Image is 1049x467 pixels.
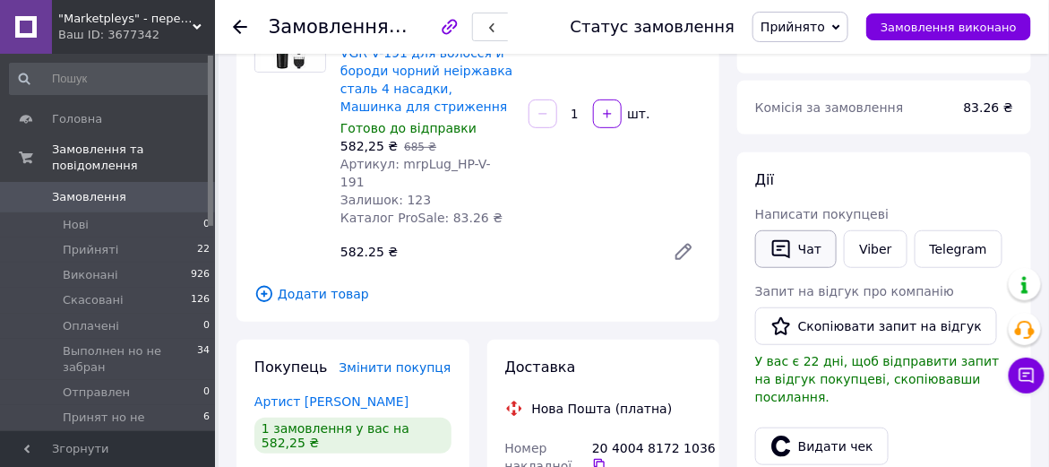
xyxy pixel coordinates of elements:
span: Замовлення та повідомлення [52,142,215,174]
span: Нові [63,217,89,233]
span: 582,25 ₴ [340,139,398,153]
a: Тример акумуляторний VGR V-191 для волосся й бороди чорний неіржавка сталь 4 насадки, Машинка для... [340,28,512,114]
span: Готово до відправки [340,121,477,135]
div: 1 замовлення у вас на 582,25 ₴ [254,418,451,454]
span: 34 [197,343,210,376]
a: Редагувати [666,234,701,270]
a: Telegram [915,230,1002,268]
span: Замовлення виконано [881,21,1017,34]
span: Дії [755,171,774,188]
span: Змінити покупця [340,360,451,375]
span: Комісія за замовлення [755,100,904,115]
div: шт. [623,105,652,123]
span: Скасовані [63,292,124,308]
span: Замовлення [269,16,389,38]
span: Принят но не выполнен [63,410,203,442]
a: Артист [PERSON_NAME] [254,394,408,409]
div: Статус замовлення [571,18,735,36]
button: Чат [755,230,837,268]
span: Залишок: 123 [340,193,431,207]
span: Артикул: mrpLug_HP-V-191 [340,157,491,189]
div: Ваш ID: 3677342 [58,27,215,43]
span: "Marketpleys" - перетворюйте свої бажання на реальність на нашому маркетплейсі! [58,11,193,27]
button: Видати чек [755,428,889,465]
span: Каталог ProSale: 83.26 ₴ [340,211,503,225]
span: Виконані [63,267,118,283]
span: 685 ₴ [404,141,436,153]
span: Прийнято [761,20,825,34]
span: У вас є 22 дні, щоб відправити запит на відгук покупцеві, скопіювавши посилання. [755,354,1000,404]
span: Написати покупцеві [755,207,889,221]
button: Замовлення виконано [866,13,1031,40]
span: 0 [203,217,210,233]
span: Выполнен но не забран [63,343,197,376]
span: 0 [203,385,210,401]
span: Доставка [505,359,576,376]
div: 582.25 ₴ [333,239,658,264]
span: 83.26 ₴ [964,100,1013,115]
span: Додати товар [254,284,701,304]
span: Оплачені [63,318,119,334]
span: 126 [191,292,210,308]
button: Чат з покупцем [1009,358,1045,393]
span: Замовлення [52,189,126,205]
span: 6 [203,410,210,442]
span: Отправлен [63,385,130,401]
span: 0 [203,318,210,334]
div: Повернутися назад [233,18,247,36]
button: Скопіювати запит на відгук [755,307,997,345]
a: Viber [844,230,907,268]
span: Головна [52,111,102,127]
span: 22 [197,242,210,258]
div: Нова Пошта (платна) [528,400,677,418]
span: Прийняті [63,242,118,258]
span: 926 [191,267,210,283]
input: Пошук [9,63,211,95]
span: Покупець [254,359,328,376]
span: Запит на відгук про компанію [755,284,954,298]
